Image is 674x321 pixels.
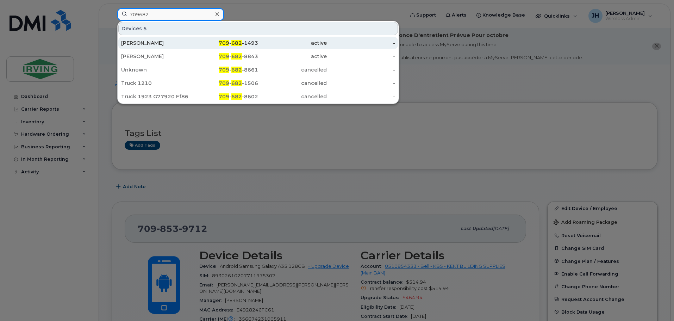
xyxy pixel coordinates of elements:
a: Truck 1210709-682-1506cancelled- [118,77,398,89]
div: active [258,53,327,60]
div: cancelled [258,93,327,100]
a: Unknown709-682-8661cancelled- [118,63,398,76]
div: - -1493 [190,39,258,47]
div: - [327,53,395,60]
div: [PERSON_NAME] [121,39,190,47]
div: - -1506 [190,80,258,87]
div: Truck 1923 G77920 Ff86 Dc [121,93,190,100]
span: 709 [219,80,229,86]
div: cancelled [258,66,327,73]
span: 682 [231,80,242,86]
div: Unknown [121,66,190,73]
span: 709 [219,53,229,60]
div: - -8843 [190,53,258,60]
div: Devices [118,22,398,35]
div: active [258,39,327,47]
div: - -8661 [190,66,258,73]
span: 5 [143,25,147,32]
div: Truck 1210 [121,80,190,87]
div: - -8602 [190,93,258,100]
a: Truck 1923 G77920 Ff86 Dc709-682-8602cancelled- [118,90,398,103]
a: [PERSON_NAME]709-682-1493active- [118,37,398,49]
div: cancelled [258,80,327,87]
div: - [327,39,395,47]
div: - [327,93,395,100]
span: 709 [219,67,229,73]
span: 682 [231,67,242,73]
span: 682 [231,40,242,46]
span: 682 [231,53,242,60]
a: [PERSON_NAME]709-682-8843active- [118,50,398,63]
span: 709 [219,40,229,46]
div: - [327,66,395,73]
div: - [327,80,395,87]
span: 709 [219,93,229,100]
div: [PERSON_NAME] [121,53,190,60]
span: 682 [231,93,242,100]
